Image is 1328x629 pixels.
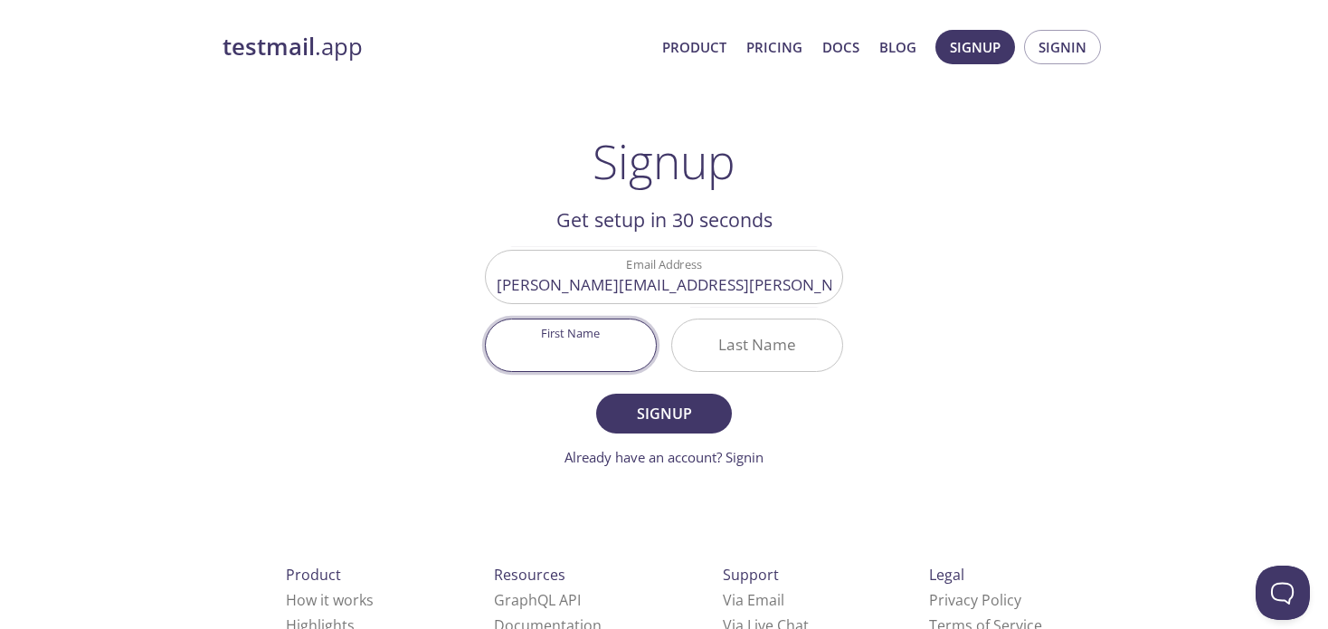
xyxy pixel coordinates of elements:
[723,565,779,585] span: Support
[822,35,859,59] a: Docs
[564,448,764,466] a: Already have an account? Signin
[223,31,315,62] strong: testmail
[596,394,732,434] button: Signup
[662,35,726,59] a: Product
[485,205,843,235] h2: Get setup in 30 seconds
[929,565,964,585] span: Legal
[616,401,712,426] span: Signup
[1024,30,1101,64] button: Signin
[723,590,784,610] a: Via Email
[929,590,1021,610] a: Privacy Policy
[286,590,374,610] a: How it works
[746,35,802,59] a: Pricing
[1039,35,1086,59] span: Signin
[879,35,916,59] a: Blog
[494,590,581,610] a: GraphQL API
[1256,566,1310,620] iframe: Help Scout Beacon - Open
[494,565,565,585] span: Resources
[950,35,1001,59] span: Signup
[593,134,735,188] h1: Signup
[223,32,648,62] a: testmail.app
[935,30,1015,64] button: Signup
[286,565,341,585] span: Product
